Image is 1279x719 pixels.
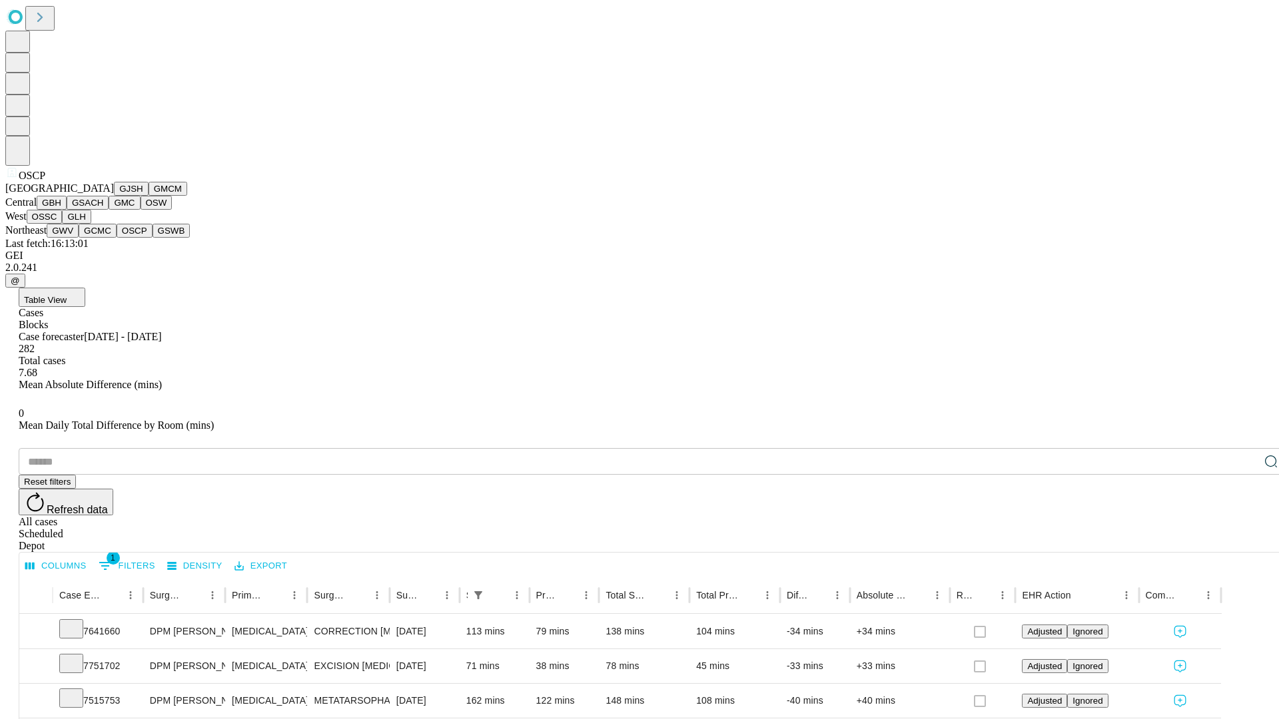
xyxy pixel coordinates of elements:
[19,355,65,366] span: Total cases
[696,649,773,683] div: 45 mins
[469,586,488,604] div: 1 active filter
[466,649,523,683] div: 71 mins
[26,655,46,678] button: Expand
[577,586,596,604] button: Menu
[368,586,386,604] button: Menu
[466,590,468,600] div: Scheduled In Room Duration
[1072,626,1102,636] span: Ignored
[857,590,908,600] div: Absolute Difference
[114,182,149,196] button: GJSH
[150,684,218,718] div: DPM [PERSON_NAME]
[26,620,46,644] button: Expand
[419,586,438,604] button: Sort
[19,367,37,378] span: 7.68
[1067,624,1108,638] button: Ignored
[787,649,843,683] div: -33 mins
[11,276,20,286] span: @
[857,649,943,683] div: +33 mins
[396,649,453,683] div: [DATE]
[117,224,153,238] button: OSCP
[185,586,203,604] button: Sort
[828,586,847,604] button: Menu
[909,586,928,604] button: Sort
[469,586,488,604] button: Show filters
[1027,696,1062,706] span: Adjusted
[857,684,943,718] div: +40 mins
[649,586,667,604] button: Sort
[59,684,137,718] div: 7515753
[5,196,37,208] span: Central
[84,331,161,342] span: [DATE] - [DATE]
[1072,661,1102,671] span: Ignored
[19,407,24,419] span: 0
[103,586,121,604] button: Sort
[19,475,76,489] button: Reset filters
[19,170,45,181] span: OSCP
[606,684,683,718] div: 148 mins
[1067,659,1108,673] button: Ignored
[536,684,593,718] div: 122 mins
[141,196,173,210] button: OSW
[606,649,683,683] div: 78 mins
[59,590,101,600] div: Case Epic Id
[667,586,686,604] button: Menu
[5,250,1274,262] div: GEI
[536,614,593,648] div: 79 mins
[787,614,843,648] div: -34 mins
[24,477,71,487] span: Reset filters
[153,224,191,238] button: GSWB
[1117,586,1136,604] button: Menu
[109,196,140,210] button: GMC
[508,586,526,604] button: Menu
[232,590,265,600] div: Primary Service
[24,295,67,305] span: Table View
[5,210,27,222] span: West
[1022,624,1067,638] button: Adjusted
[37,196,67,210] button: GBH
[396,684,453,718] div: [DATE]
[232,649,300,683] div: [MEDICAL_DATA]
[466,684,523,718] div: 162 mins
[59,614,137,648] div: 7641660
[787,590,808,600] div: Difference
[19,419,214,431] span: Mean Daily Total Difference by Room (mins)
[558,586,577,604] button: Sort
[928,586,947,604] button: Menu
[606,590,647,600] div: Total Scheduled Duration
[150,649,218,683] div: DPM [PERSON_NAME]
[285,586,304,604] button: Menu
[489,586,508,604] button: Sort
[396,614,453,648] div: [DATE]
[26,690,46,713] button: Expand
[314,614,382,648] div: CORRECTION [MEDICAL_DATA], DOUBLE [MEDICAL_DATA]
[993,586,1012,604] button: Menu
[27,210,63,224] button: OSSC
[857,614,943,648] div: +34 mins
[314,684,382,718] div: METATARSOPHALANGEAL [MEDICAL_DATA] GREAT TOE
[396,590,418,600] div: Surgery Date
[1180,586,1199,604] button: Sort
[5,224,47,236] span: Northeast
[19,331,84,342] span: Case forecaster
[1022,659,1067,673] button: Adjusted
[536,590,558,600] div: Predicted In Room Duration
[1022,694,1067,708] button: Adjusted
[149,182,187,196] button: GMCM
[975,586,993,604] button: Sort
[1067,694,1108,708] button: Ignored
[232,614,300,648] div: [MEDICAL_DATA]
[1027,661,1062,671] span: Adjusted
[696,590,738,600] div: Total Predicted Duration
[1022,590,1070,600] div: EHR Action
[787,684,843,718] div: -40 mins
[22,556,90,577] button: Select columns
[5,262,1274,274] div: 2.0.241
[758,586,777,604] button: Menu
[696,614,773,648] div: 104 mins
[231,556,290,577] button: Export
[349,586,368,604] button: Sort
[47,504,108,515] span: Refresh data
[5,274,25,288] button: @
[19,288,85,307] button: Table View
[957,590,974,600] div: Resolved in EHR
